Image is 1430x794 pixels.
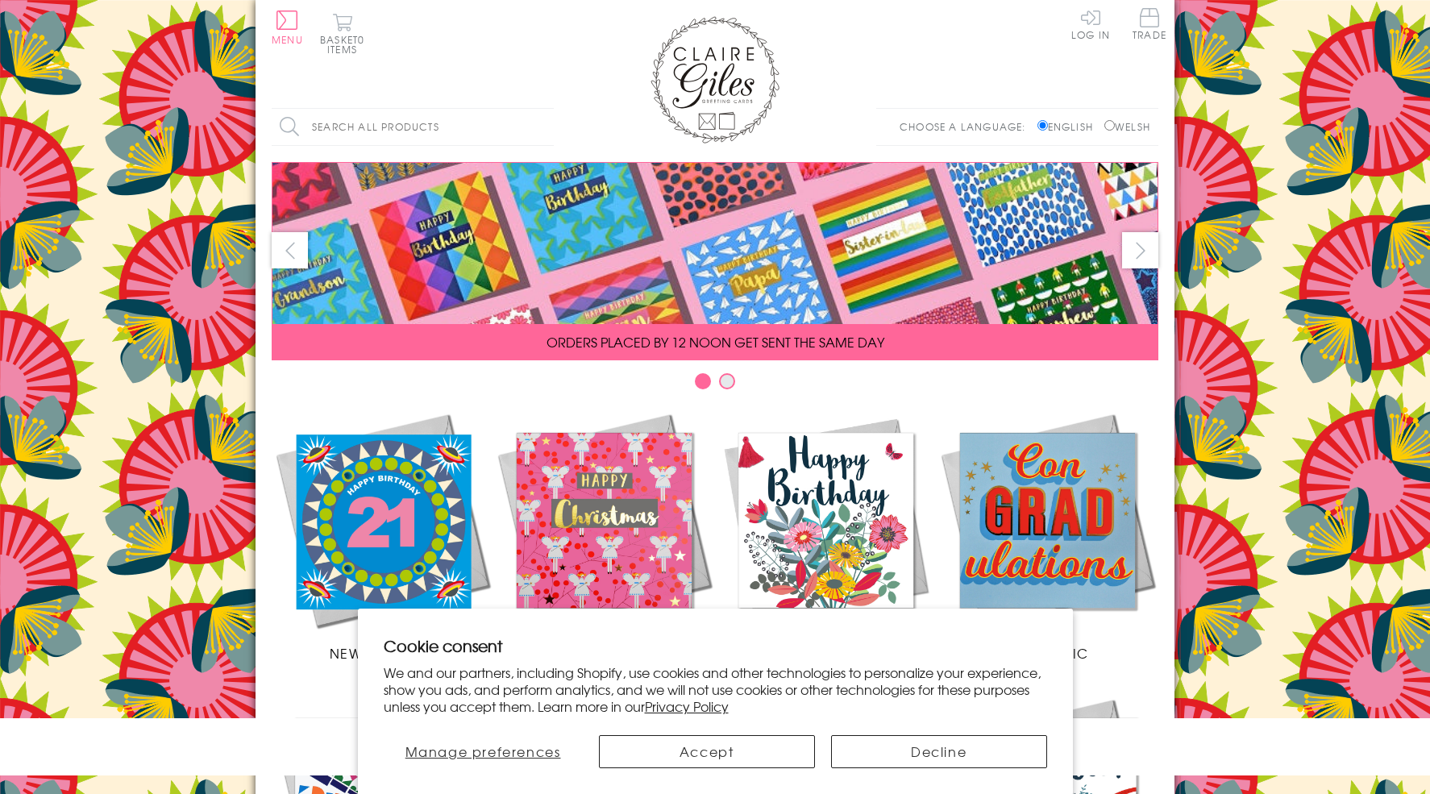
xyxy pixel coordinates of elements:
input: Search [538,109,554,145]
a: Log In [1071,8,1110,39]
span: ORDERS PLACED BY 12 NOON GET SENT THE SAME DAY [547,332,884,351]
button: Carousel Page 1 (Current Slide) [695,373,711,389]
a: Trade [1133,8,1166,43]
span: New Releases [330,643,435,663]
a: Academic [937,409,1158,663]
a: Birthdays [715,409,937,663]
span: Manage preferences [405,742,561,761]
button: Carousel Page 2 [719,373,735,389]
p: Choose a language: [900,119,1034,134]
span: Menu [272,32,303,47]
input: Search all products [272,109,554,145]
button: Accept [599,735,815,768]
button: Manage preferences [384,735,583,768]
button: Decline [831,735,1047,768]
button: Basket0 items [320,13,364,54]
img: Claire Giles Greetings Cards [651,16,779,143]
label: English [1037,119,1101,134]
label: Welsh [1104,119,1150,134]
a: Christmas [493,409,715,663]
button: Menu [272,10,303,44]
div: Carousel Pagination [272,372,1158,397]
h2: Cookie consent [384,634,1047,657]
button: next [1122,232,1158,268]
button: prev [272,232,308,268]
input: Welsh [1104,120,1115,131]
span: Trade [1133,8,1166,39]
p: We and our partners, including Shopify, use cookies and other technologies to personalize your ex... [384,664,1047,714]
span: 0 items [327,32,364,56]
a: Privacy Policy [645,696,729,716]
input: English [1037,120,1048,131]
a: New Releases [272,409,493,663]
